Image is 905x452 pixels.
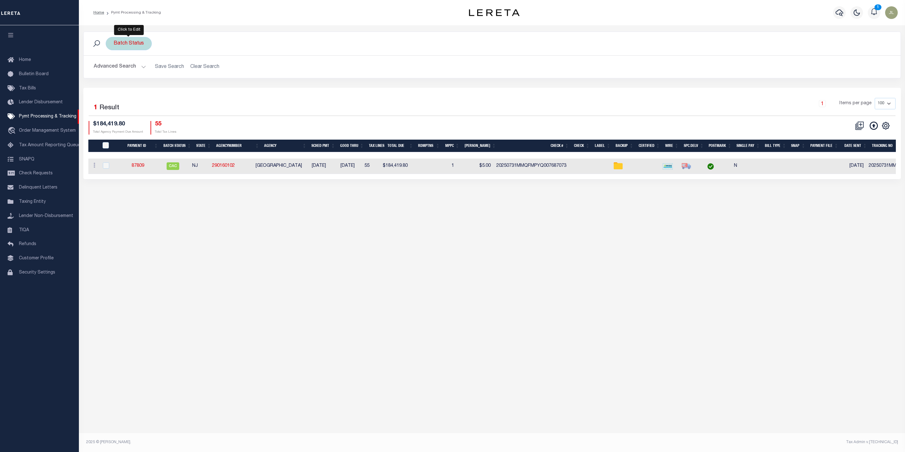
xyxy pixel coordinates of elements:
img: open-file-folder.png [613,161,623,171]
td: 1 [437,159,457,174]
label: Result [99,103,119,113]
th: Batch Status: activate to sort column ascending [161,140,194,153]
img: logo-dark.svg [469,9,519,16]
td: 55 [362,159,380,174]
div: Click to Edit [114,25,144,35]
div: Batch Status [106,37,152,50]
td: [GEOGRAPHIC_DATA] [253,159,305,174]
td: $5.00 [457,159,493,174]
span: Taxing Entity [19,200,46,204]
button: Advanced Search [94,61,146,73]
td: 20250731MMQFMPYQ007687073 [493,159,569,174]
span: Check Requests [19,171,53,176]
th: State: activate to sort column ascending [194,140,214,153]
span: Pymt Processing & Tracking [19,114,76,119]
th: Backup: activate to sort column ascending [613,140,636,153]
th: Single Pay: activate to sort column ascending [734,140,762,153]
span: Delinquent Letters [19,185,57,190]
img: wire-transfer-logo.png [663,163,673,170]
td: [DATE] [305,159,333,174]
th: SNAP: activate to sort column ascending [789,140,808,153]
a: 87809 [132,164,144,168]
p: Total Tax Lines [155,130,176,135]
th: SCHED PMT: activate to sort column ascending [309,140,338,153]
span: Home [19,58,31,62]
th: Spc.Delv: activate to sort column ascending [681,140,707,153]
span: TIQA [19,228,29,232]
th: Wire: activate to sort column ascending [663,140,681,153]
span: 1 [875,4,881,10]
span: 1 [94,105,98,111]
a: Home [93,11,104,15]
span: SNAPQ [19,157,34,161]
th: Bill Fee: activate to sort column ascending [462,140,499,153]
span: Tax Bills [19,86,36,91]
span: Lender Non-Disbursement [19,214,73,218]
td: N [731,159,760,174]
i: travel_explore [8,127,18,135]
th: Good Thru: activate to sort column ascending [338,140,366,153]
p: Total Agency Payment Due Amount [93,130,143,135]
span: Bulletin Board [19,72,49,76]
th: Tax Lines [366,140,385,153]
th: Total Due: activate to sort column ascending [385,140,416,153]
th: Payment ID: activate to sort column ascending [119,140,161,153]
th: AgencyNumber: activate to sort column ascending [214,140,262,153]
a: 1 [819,100,826,107]
img: SpclDelivery.png [681,161,691,171]
th: Payment File: activate to sort column ascending [808,140,841,153]
th: Check: activate to sort column ascending [571,140,592,153]
span: CAC [167,162,179,170]
td: $184,419.80 [380,159,411,174]
h4: 55 [155,121,176,128]
span: Order Management System [19,129,76,133]
td: [DATE] [333,159,362,174]
th: Date Sent: activate to sort column ascending [841,140,869,153]
span: Customer Profile [19,256,54,261]
span: Tax Amount Reporting Queue [19,143,80,148]
th: Postmark: activate to sort column ascending [706,140,734,153]
span: Lender Disbursement [19,100,63,105]
button: 1 [868,6,880,19]
td: [DATE] [838,159,866,174]
span: Security Settings [19,270,55,275]
th: Label: activate to sort column ascending [592,140,613,153]
span: Items per page [839,100,872,107]
img: svg+xml;base64,PHN2ZyB4bWxucz0iaHR0cDovL3d3dy53My5vcmcvMjAwMC9zdmciIHBvaW50ZXItZXZlbnRzPSJub25lIi... [885,6,898,19]
th: Check #: activate to sort column ascending [499,140,571,153]
h4: $184,419.80 [93,121,143,128]
th: Bill Type: activate to sort column ascending [762,140,789,153]
td: NJ [190,159,210,174]
img: check-icon-green.svg [707,163,714,170]
th: PayeePmtBatchStatus [98,140,119,153]
a: 290160102 [212,164,235,168]
li: Pymt Processing & Tracking [104,10,161,15]
th: Rdmptns: activate to sort column ascending [416,140,442,153]
th: Certified: activate to sort column ascending [636,140,663,153]
th: Agency: activate to sort column ascending [262,140,309,153]
th: MPPC: activate to sort column ascending [442,140,462,153]
span: Refunds [19,242,36,246]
